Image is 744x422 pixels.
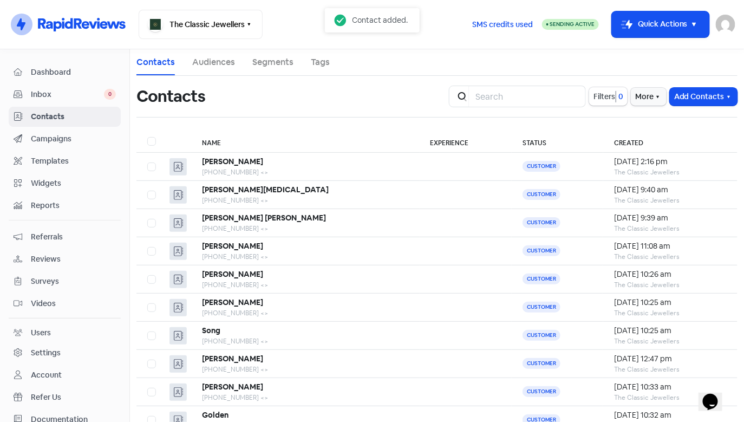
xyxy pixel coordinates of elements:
a: Reviews [9,249,121,269]
a: Surveys [9,271,121,291]
span: Campaigns [31,133,116,145]
b: [PERSON_NAME] [202,157,263,166]
a: Audiences [192,56,235,69]
span: Reviews [31,254,116,265]
button: Filters0 [589,87,628,106]
span: Sending Active [550,21,595,28]
b: Song [202,326,220,335]
div: [PHONE_NUMBER] <> [202,252,408,262]
button: More [631,88,667,106]
b: [PERSON_NAME][MEDICAL_DATA] [202,185,329,194]
span: Filters [593,91,615,102]
a: Settings [9,343,121,363]
button: Quick Actions [612,11,709,37]
span: Videos [31,298,116,309]
div: The Classic Jewellers [614,393,727,402]
div: The Classic Jewellers [614,224,727,233]
h1: Contacts [136,79,205,114]
span: 0 [616,91,623,102]
a: Campaigns [9,129,121,149]
span: Customer [523,274,560,284]
div: Settings [31,347,61,359]
div: [DATE] 2:16 pm [614,156,727,167]
a: Widgets [9,173,121,193]
th: Name [191,131,419,153]
div: [DATE] 10:33 am [614,381,727,393]
button: Add Contacts [670,88,738,106]
span: Customer [523,161,560,172]
div: Contact added. [353,14,408,26]
div: [DATE] 11:08 am [614,241,727,252]
a: Reports [9,196,121,216]
img: User [716,15,735,34]
div: [PHONE_NUMBER] <> [202,224,408,233]
div: [PHONE_NUMBER] <> [202,336,408,346]
div: The Classic Jewellers [614,365,727,374]
a: Templates [9,151,121,171]
a: Dashboard [9,62,121,82]
div: Account [31,369,62,381]
div: [DATE] 10:25 am [614,325,727,336]
div: [DATE] 10:26 am [614,269,727,280]
span: Refer Us [31,392,116,403]
a: Contacts [136,56,175,69]
iframe: chat widget [699,379,733,411]
th: Created [603,131,738,153]
div: [PHONE_NUMBER] <> [202,167,408,177]
a: Contacts [9,107,121,127]
span: Customer [523,386,560,397]
a: Segments [252,56,293,69]
a: Referrals [9,227,121,247]
div: The Classic Jewellers [614,196,727,205]
span: Customer [523,330,560,341]
a: Videos [9,294,121,314]
span: 0 [104,89,116,100]
span: Dashboard [31,67,116,78]
div: [DATE] 10:32 am [614,410,727,421]
th: Status [512,131,603,153]
a: Sending Active [542,18,599,31]
b: [PERSON_NAME] [202,241,263,251]
div: Users [31,327,51,339]
div: [PHONE_NUMBER] <> [202,280,408,290]
div: [DATE] 9:39 am [614,212,727,224]
b: [PERSON_NAME] [202,382,263,392]
div: The Classic Jewellers [614,280,727,290]
span: Reports [31,200,116,211]
div: [PHONE_NUMBER] <> [202,393,408,402]
b: [PERSON_NAME] [202,354,263,363]
b: [PERSON_NAME] [202,297,263,307]
b: Golden [202,410,229,420]
span: Customer [523,189,560,200]
a: Tags [311,56,330,69]
span: Referrals [31,231,116,243]
th: Experience [420,131,512,153]
span: Surveys [31,276,116,287]
span: Customer [523,245,560,256]
span: Customer [523,302,560,313]
a: Account [9,365,121,385]
div: The Classic Jewellers [614,167,727,177]
input: Search [469,86,586,107]
span: Customer [523,217,560,228]
div: [PHONE_NUMBER] <> [202,308,408,318]
a: Inbox 0 [9,85,121,105]
div: The Classic Jewellers [614,336,727,346]
div: [DATE] 9:40 am [614,184,727,196]
span: Widgets [31,178,116,189]
b: [PERSON_NAME] [PERSON_NAME] [202,213,326,223]
div: [DATE] 10:25 am [614,297,727,308]
span: SMS credits used [472,19,533,30]
div: [DATE] 12:47 pm [614,353,727,365]
button: The Classic Jewellers [139,10,263,39]
a: Refer Us [9,387,121,407]
a: Users [9,323,121,343]
span: Templates [31,155,116,167]
div: The Classic Jewellers [614,252,727,262]
span: Contacts [31,111,116,122]
span: Inbox [31,89,104,100]
b: [PERSON_NAME] [202,269,263,279]
div: [PHONE_NUMBER] <> [202,365,408,374]
span: Customer [523,358,560,369]
div: The Classic Jewellers [614,308,727,318]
